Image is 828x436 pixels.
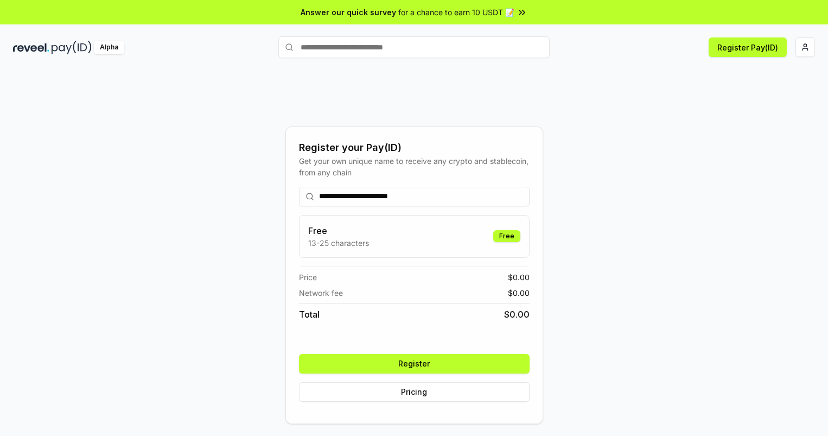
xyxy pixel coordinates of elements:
[308,237,369,249] p: 13-25 characters
[299,155,530,178] div: Get your own unique name to receive any crypto and stablecoin, from any chain
[308,224,369,237] h3: Free
[398,7,514,18] span: for a chance to earn 10 USDT 📝
[299,382,530,402] button: Pricing
[94,41,124,54] div: Alpha
[299,287,343,299] span: Network fee
[299,271,317,283] span: Price
[299,354,530,374] button: Register
[493,230,520,242] div: Free
[709,37,787,57] button: Register Pay(ID)
[508,287,530,299] span: $ 0.00
[504,308,530,321] span: $ 0.00
[13,41,49,54] img: reveel_dark
[508,271,530,283] span: $ 0.00
[299,308,320,321] span: Total
[301,7,396,18] span: Answer our quick survey
[52,41,92,54] img: pay_id
[299,140,530,155] div: Register your Pay(ID)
